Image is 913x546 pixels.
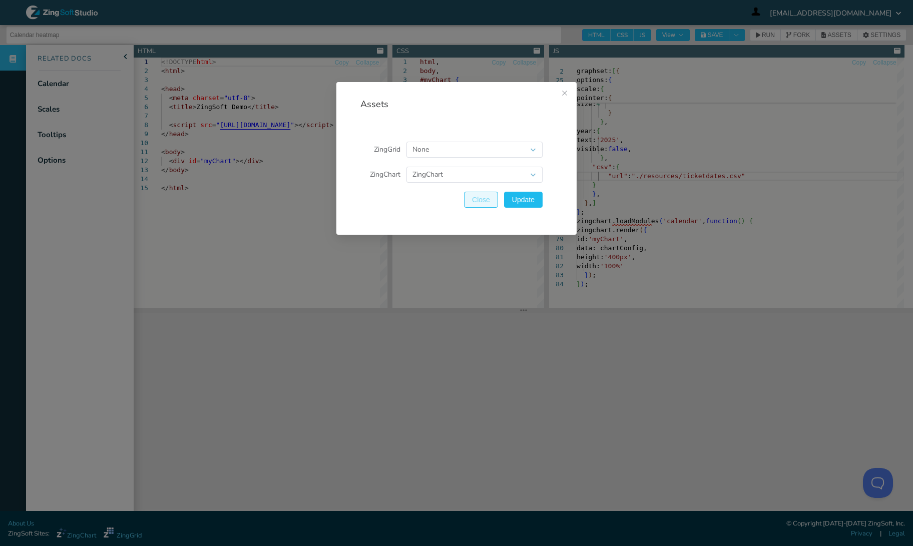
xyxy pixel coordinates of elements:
[412,145,429,154] span: None
[512,196,535,203] span: Update
[504,192,543,208] button: Update
[472,196,490,203] span: Close
[412,170,443,179] span: ZingChart
[553,82,577,106] button: Close this dialog
[360,98,388,110] span: Assets
[464,192,498,208] button: Close
[346,167,406,183] label: ZingChart
[346,142,406,158] label: ZingGrid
